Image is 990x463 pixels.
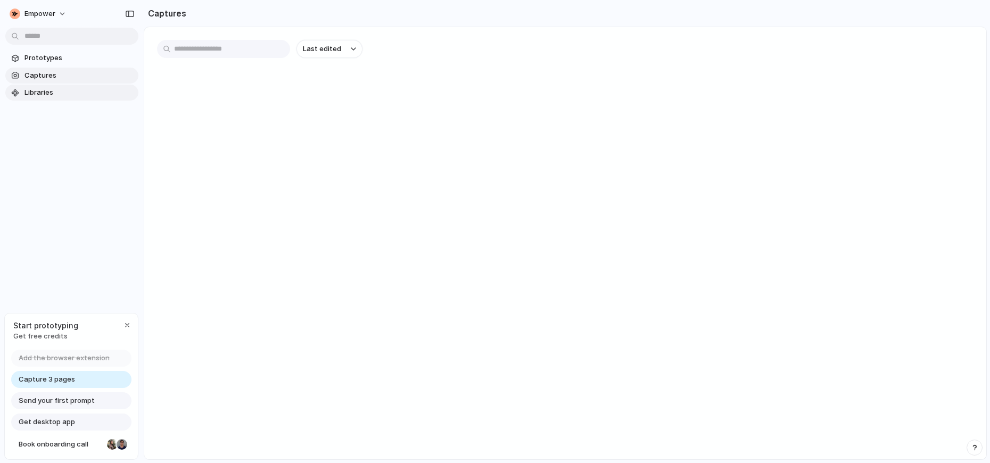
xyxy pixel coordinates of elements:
[19,353,110,363] span: Add the browser extension
[5,5,72,22] button: empower
[24,87,134,98] span: Libraries
[19,439,103,450] span: Book onboarding call
[5,50,138,66] a: Prototypes
[115,438,128,451] div: Christian Iacullo
[13,331,78,342] span: Get free credits
[303,44,341,54] span: Last edited
[11,436,131,453] a: Book onboarding call
[13,320,78,331] span: Start prototyping
[19,417,75,427] span: Get desktop app
[5,85,138,101] a: Libraries
[24,9,55,19] span: empower
[24,70,134,81] span: Captures
[5,68,138,84] a: Captures
[19,374,75,385] span: Capture 3 pages
[144,7,186,20] h2: Captures
[106,438,119,451] div: Nicole Kubica
[19,395,95,406] span: Send your first prompt
[296,40,362,58] button: Last edited
[24,53,134,63] span: Prototypes
[11,414,131,431] a: Get desktop app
